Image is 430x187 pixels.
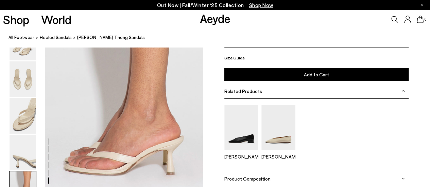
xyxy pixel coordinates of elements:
span: Add to Cart [304,72,329,77]
img: Daphne Leather Thong Sandals - Image 5 [10,135,36,170]
img: svg%3E [401,89,405,93]
p: [PERSON_NAME] [224,154,258,160]
a: Aeyde [200,11,230,25]
button: Add to Cart [224,68,409,81]
a: Kirsten Ballet Flats [PERSON_NAME] [261,145,295,160]
span: 0 [424,18,427,21]
span: Navigate to /collections/new-in [249,2,273,8]
a: Shop [3,14,29,25]
a: 0 [417,16,424,23]
p: [PERSON_NAME] [261,154,295,160]
a: All Footwear [8,34,34,41]
nav: breadcrumb [8,29,430,47]
a: heeled sandals [40,34,72,41]
a: World [41,14,71,25]
img: Kirsten Ballet Flats [261,105,295,150]
button: Size Guide [224,54,245,62]
p: Out Now | Fall/Winter ‘25 Collection [157,1,273,10]
img: Daphne Leather Thong Sandals - Image 4 [10,98,36,134]
a: Delia Low-Heeled Ballet Pumps [PERSON_NAME] [224,145,258,160]
span: Product Composition [224,176,271,182]
img: Delia Low-Heeled Ballet Pumps [224,105,258,150]
img: Daphne Leather Thong Sandals - Image 3 [10,61,36,97]
span: heeled sandals [40,35,72,40]
img: svg%3E [401,177,405,180]
span: [PERSON_NAME] Thong Sandals [77,34,145,41]
span: Related Products [224,88,262,94]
